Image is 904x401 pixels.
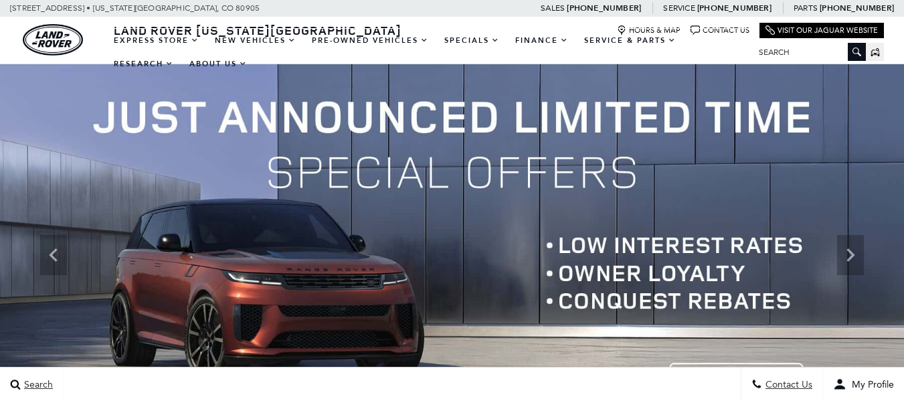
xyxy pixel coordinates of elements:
[541,3,565,13] span: Sales
[21,379,53,390] span: Search
[820,3,894,13] a: [PHONE_NUMBER]
[846,379,894,390] span: My Profile
[567,3,641,13] a: [PHONE_NUMBER]
[794,3,818,13] span: Parts
[823,368,904,401] button: user-profile-menu
[749,44,866,60] input: Search
[617,25,681,35] a: Hours & Map
[181,52,255,76] a: About Us
[106,29,207,52] a: EXPRESS STORE
[436,29,507,52] a: Specials
[762,379,812,390] span: Contact Us
[106,22,410,38] a: Land Rover [US_STATE][GEOGRAPHIC_DATA]
[23,24,83,56] a: land-rover
[697,3,772,13] a: [PHONE_NUMBER]
[106,52,181,76] a: Research
[765,25,878,35] a: Visit Our Jaguar Website
[663,3,695,13] span: Service
[23,24,83,56] img: Land Rover
[691,25,749,35] a: Contact Us
[304,29,436,52] a: Pre-Owned Vehicles
[114,22,401,38] span: Land Rover [US_STATE][GEOGRAPHIC_DATA]
[207,29,304,52] a: New Vehicles
[576,29,684,52] a: Service & Parts
[10,3,260,13] a: [STREET_ADDRESS] • [US_STATE][GEOGRAPHIC_DATA], CO 80905
[507,29,576,52] a: Finance
[106,29,749,76] nav: Main Navigation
